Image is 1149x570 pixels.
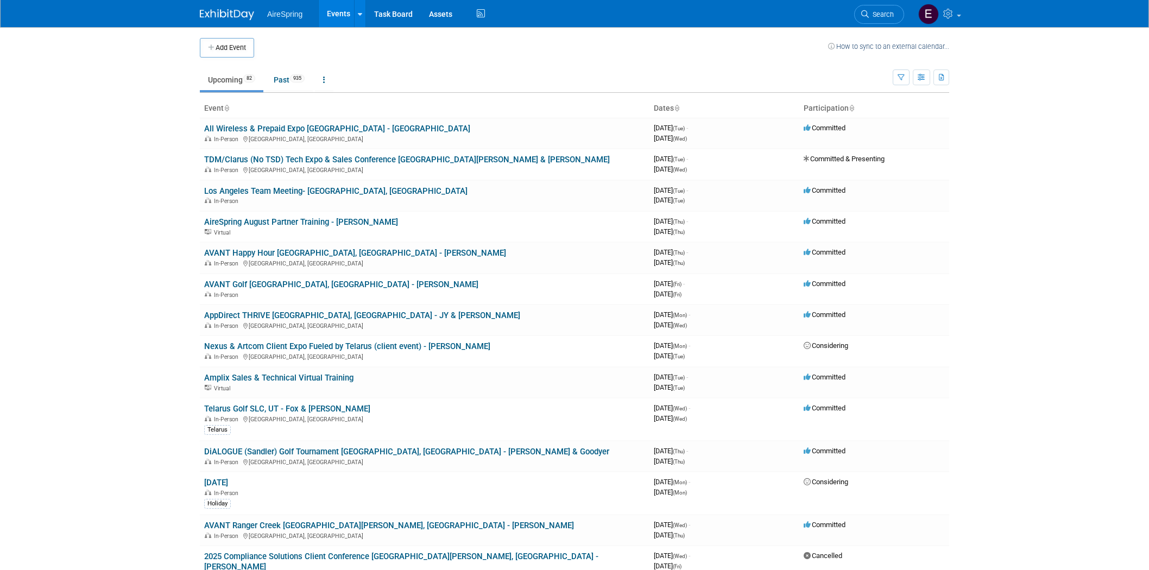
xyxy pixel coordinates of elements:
[828,42,949,50] a: How to sync to an external calendar...
[673,136,687,142] span: (Wed)
[654,258,685,267] span: [DATE]
[214,385,233,392] span: Virtual
[673,292,681,297] span: (Fri)
[266,69,313,90] a: Past935
[205,385,211,390] img: Virtual Event
[654,457,685,465] span: [DATE]
[673,198,685,204] span: (Tue)
[290,74,305,83] span: 935
[200,99,649,118] th: Event
[204,414,645,423] div: [GEOGRAPHIC_DATA], [GEOGRAPHIC_DATA]
[654,227,685,236] span: [DATE]
[654,280,685,288] span: [DATE]
[205,229,211,235] img: Virtual Event
[686,186,688,194] span: -
[204,373,353,383] a: Amplix Sales & Technical Virtual Training
[686,373,688,381] span: -
[214,167,242,174] span: In-Person
[204,248,506,258] a: AVANT Happy Hour [GEOGRAPHIC_DATA], [GEOGRAPHIC_DATA] - [PERSON_NAME]
[214,416,242,423] span: In-Person
[243,74,255,83] span: 82
[683,280,685,288] span: -
[654,531,685,539] span: [DATE]
[804,124,845,132] span: Committed
[654,341,690,350] span: [DATE]
[689,521,690,529] span: -
[689,341,690,350] span: -
[204,186,468,196] a: Los Angeles Team Meeting- [GEOGRAPHIC_DATA], [GEOGRAPHIC_DATA]
[804,280,845,288] span: Committed
[673,281,681,287] span: (Fri)
[205,292,211,297] img: In-Person Event
[654,478,690,486] span: [DATE]
[654,290,681,298] span: [DATE]
[654,352,685,360] span: [DATE]
[686,248,688,256] span: -
[869,10,894,18] span: Search
[205,490,211,495] img: In-Person Event
[204,531,645,540] div: [GEOGRAPHIC_DATA], [GEOGRAPHIC_DATA]
[204,321,645,330] div: [GEOGRAPHIC_DATA], [GEOGRAPHIC_DATA]
[689,478,690,486] span: -
[686,217,688,225] span: -
[673,343,687,349] span: (Mon)
[205,322,211,328] img: In-Person Event
[204,155,610,164] a: TDM/Clarus (No TSD) Tech Expo & Sales Conference [GEOGRAPHIC_DATA][PERSON_NAME] & [PERSON_NAME]
[674,104,679,112] a: Sort by Start Date
[804,404,845,412] span: Committed
[673,416,687,422] span: (Wed)
[205,416,211,421] img: In-Person Event
[689,311,690,319] span: -
[204,311,520,320] a: AppDirect THRIVE [GEOGRAPHIC_DATA], [GEOGRAPHIC_DATA] - JY & [PERSON_NAME]
[673,479,687,485] span: (Mon)
[689,552,690,560] span: -
[654,552,690,560] span: [DATE]
[673,522,687,528] span: (Wed)
[673,167,687,173] span: (Wed)
[205,136,211,141] img: In-Person Event
[204,280,478,289] a: AVANT Golf [GEOGRAPHIC_DATA], [GEOGRAPHIC_DATA] - [PERSON_NAME]
[673,448,685,454] span: (Thu)
[654,311,690,319] span: [DATE]
[267,10,302,18] span: AireSpring
[654,447,688,455] span: [DATE]
[673,156,685,162] span: (Tue)
[686,447,688,455] span: -
[673,490,687,496] span: (Mon)
[214,292,242,299] span: In-Person
[804,478,848,486] span: Considering
[804,155,885,163] span: Committed & Presenting
[673,260,685,266] span: (Thu)
[673,219,685,225] span: (Thu)
[673,229,685,235] span: (Thu)
[204,425,231,435] div: Telarus
[204,134,645,143] div: [GEOGRAPHIC_DATA], [GEOGRAPHIC_DATA]
[654,155,688,163] span: [DATE]
[686,155,688,163] span: -
[214,490,242,497] span: In-Person
[654,186,688,194] span: [DATE]
[654,521,690,529] span: [DATE]
[214,229,233,236] span: Virtual
[673,385,685,391] span: (Tue)
[654,321,687,329] span: [DATE]
[204,457,645,466] div: [GEOGRAPHIC_DATA], [GEOGRAPHIC_DATA]
[654,562,681,570] span: [DATE]
[804,447,845,455] span: Committed
[673,563,681,569] span: (Fri)
[204,499,231,509] div: Holiday
[673,250,685,256] span: (Thu)
[854,5,904,24] a: Search
[205,533,211,538] img: In-Person Event
[654,383,685,391] span: [DATE]
[804,521,845,529] span: Committed
[673,125,685,131] span: (Tue)
[654,414,687,422] span: [DATE]
[654,373,688,381] span: [DATE]
[200,9,254,20] img: ExhibitDay
[654,404,690,412] span: [DATE]
[214,322,242,330] span: In-Person
[654,124,688,132] span: [DATE]
[654,196,685,204] span: [DATE]
[649,99,799,118] th: Dates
